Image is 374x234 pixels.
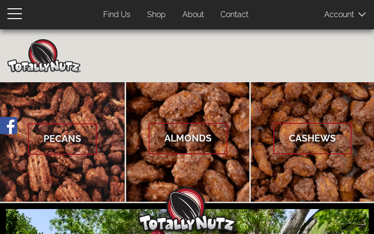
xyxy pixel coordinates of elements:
[28,123,97,154] span: Pecans
[7,39,81,72] img: Home
[175,5,211,24] a: About
[140,5,173,24] a: Shop
[213,5,256,24] a: Contact
[273,123,352,154] span: Cashews
[149,123,227,154] span: Almonds
[138,187,236,232] img: Totally Nutz Logo
[96,5,138,24] a: Find Us
[126,82,250,202] a: Almonds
